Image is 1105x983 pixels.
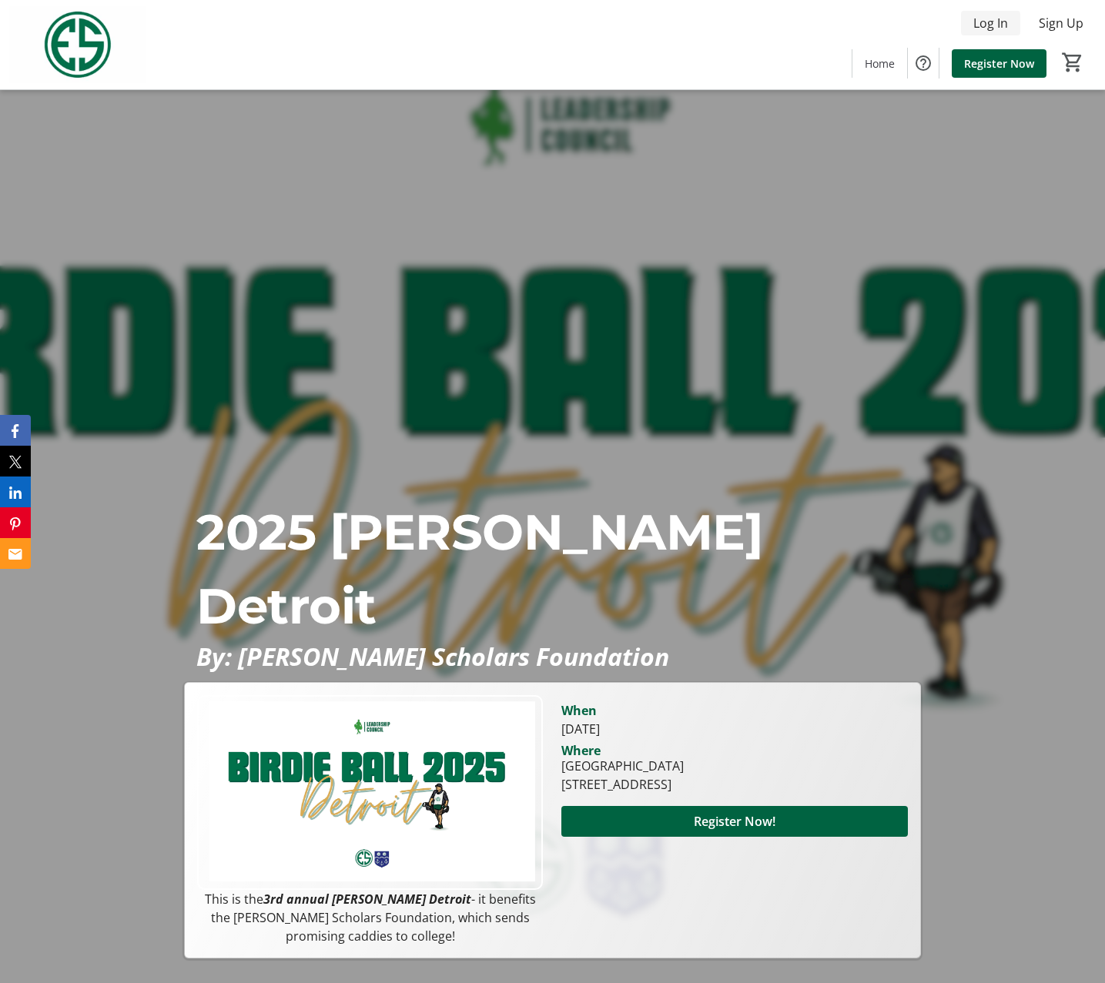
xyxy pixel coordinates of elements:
[865,55,895,72] span: Home
[852,49,907,78] a: Home
[694,812,775,831] span: Register Now!
[561,720,907,738] div: [DATE]
[908,48,939,79] button: Help
[964,55,1034,72] span: Register Now
[561,701,597,720] div: When
[961,11,1020,35] button: Log In
[561,775,684,794] div: [STREET_ADDRESS]
[196,640,669,673] em: By: [PERSON_NAME] Scholars Foundation
[973,14,1008,32] span: Log In
[263,891,471,908] em: 3rd annual [PERSON_NAME] Detroit
[9,6,146,83] img: Evans Scholars Foundation's Logo
[561,744,601,757] div: Where
[196,495,909,643] p: 2025 [PERSON_NAME] Detroit
[1026,11,1096,35] button: Sign Up
[1039,14,1083,32] span: Sign Up
[1059,48,1087,76] button: Cart
[561,806,907,837] button: Register Now!
[197,890,543,945] p: This is the - it benefits the [PERSON_NAME] Scholars Foundation, which sends promising caddies to...
[197,695,543,890] img: Campaign CTA Media Photo
[561,757,684,775] div: [GEOGRAPHIC_DATA]
[952,49,1046,78] a: Register Now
